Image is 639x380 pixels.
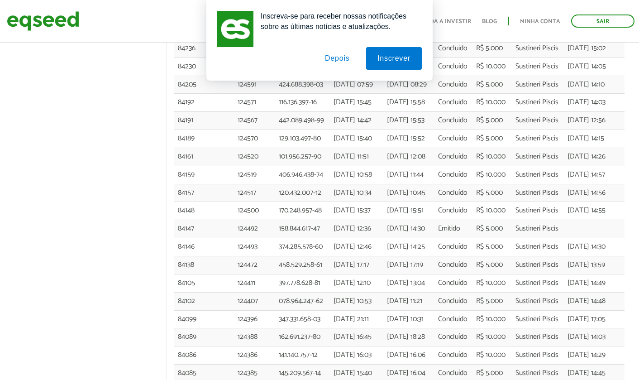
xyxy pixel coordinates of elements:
[512,166,564,184] td: Sustineri Piscis
[174,112,234,130] td: 84191
[512,292,564,310] td: Sustineri Piscis
[512,256,564,274] td: Sustineri Piscis
[434,184,472,202] td: Concluído
[472,346,512,365] td: R$ 10.000
[275,256,330,274] td: 458.529.258-61
[330,130,383,148] td: [DATE] 15:40
[330,112,383,130] td: [DATE] 14:42
[434,148,472,166] td: Concluído
[512,202,564,220] td: Sustineri Piscis
[174,148,234,166] td: 84161
[234,310,275,328] td: 124396
[383,202,435,220] td: [DATE] 15:51
[330,76,383,94] td: [DATE] 07:59
[383,256,435,274] td: [DATE] 17:19
[275,202,330,220] td: 170.248.957-48
[434,112,472,130] td: Concluído
[174,220,234,238] td: 84147
[383,184,435,202] td: [DATE] 10:45
[275,166,330,184] td: 406.946.438-74
[512,94,564,112] td: Sustineri Piscis
[234,328,275,346] td: 124388
[275,148,330,166] td: 101.956.257-90
[234,148,275,166] td: 124520
[330,202,383,220] td: [DATE] 15:37
[330,310,383,328] td: [DATE] 21:11
[383,328,435,346] td: [DATE] 18:28
[434,292,472,310] td: Concluído
[434,202,472,220] td: Concluído
[512,310,564,328] td: Sustineri Piscis
[564,292,625,310] td: [DATE] 14:48
[314,47,361,70] button: Depois
[434,346,472,365] td: Concluído
[234,256,275,274] td: 124472
[512,130,564,148] td: Sustineri Piscis
[472,238,512,256] td: R$ 5.000
[472,130,512,148] td: R$ 5.000
[174,238,234,256] td: 84146
[174,274,234,292] td: 84105
[330,346,383,365] td: [DATE] 16:03
[564,310,625,328] td: [DATE] 17:05
[472,166,512,184] td: R$ 10.000
[174,166,234,184] td: 84159
[174,346,234,365] td: 84086
[472,328,512,346] td: R$ 10.000
[275,184,330,202] td: 120.432.007-12
[330,292,383,310] td: [DATE] 10:53
[234,130,275,148] td: 124570
[512,274,564,292] td: Sustineri Piscis
[253,11,422,32] div: Inscreva-se para receber nossas notificações sobre as últimas notícias e atualizações.
[383,238,435,256] td: [DATE] 14:25
[434,256,472,274] td: Concluído
[275,274,330,292] td: 397.778.628-81
[383,346,435,365] td: [DATE] 16:06
[217,11,253,47] img: notification icon
[434,274,472,292] td: Concluído
[472,148,512,166] td: R$ 10.000
[434,166,472,184] td: Concluído
[330,328,383,346] td: [DATE] 16:45
[174,184,234,202] td: 84157
[275,238,330,256] td: 374.285.578-60
[564,166,625,184] td: [DATE] 14:57
[472,292,512,310] td: R$ 5.000
[434,130,472,148] td: Concluído
[330,94,383,112] td: [DATE] 15:45
[234,184,275,202] td: 124517
[330,274,383,292] td: [DATE] 12:10
[275,130,330,148] td: 129.103.497-80
[234,112,275,130] td: 124567
[512,328,564,346] td: Sustineri Piscis
[434,310,472,328] td: Concluído
[330,220,383,238] td: [DATE] 12:36
[275,310,330,328] td: 347.331.658-03
[330,148,383,166] td: [DATE] 11:51
[564,346,625,365] td: [DATE] 14:29
[434,328,472,346] td: Concluído
[234,238,275,256] td: 124493
[472,94,512,112] td: R$ 10.000
[564,202,625,220] td: [DATE] 14:55
[234,220,275,238] td: 124492
[383,94,435,112] td: [DATE] 15:58
[330,256,383,274] td: [DATE] 17:17
[275,112,330,130] td: 442.089.498-99
[330,184,383,202] td: [DATE] 10:34
[234,292,275,310] td: 124407
[564,76,625,94] td: [DATE] 14:10
[472,184,512,202] td: R$ 5.000
[564,274,625,292] td: [DATE] 14:49
[174,76,234,94] td: 84205
[275,220,330,238] td: 158.844.617-47
[472,310,512,328] td: R$ 10.000
[383,166,435,184] td: [DATE] 11:44
[234,346,275,365] td: 124386
[383,310,435,328] td: [DATE] 10:31
[472,76,512,94] td: R$ 5.000
[564,328,625,346] td: [DATE] 14:03
[512,148,564,166] td: Sustineri Piscis
[174,202,234,220] td: 84148
[174,310,234,328] td: 84099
